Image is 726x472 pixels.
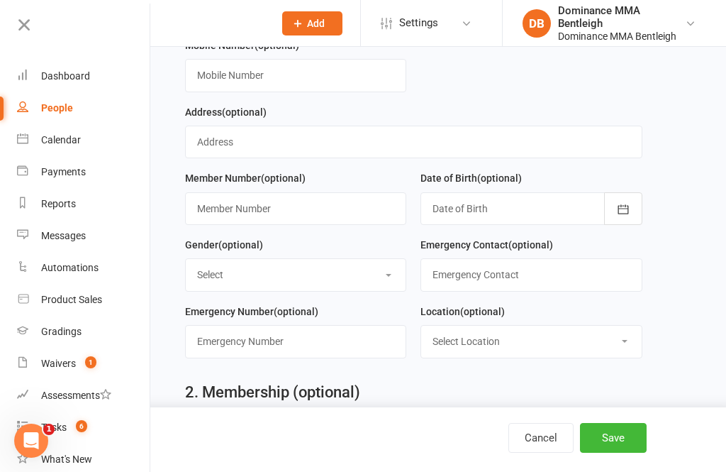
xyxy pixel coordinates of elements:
a: Automations [17,252,151,284]
input: Search... [84,13,264,33]
div: Gradings [41,326,82,337]
button: Save [580,423,647,453]
div: Calendar [41,134,81,146]
label: Date of Birth [420,170,522,186]
div: Dominance MMA Bentleigh [558,30,685,43]
a: Calendar [17,124,151,156]
spang: (optional) [274,306,318,317]
button: Add [282,11,342,35]
a: Waivers 1 [17,348,151,380]
a: Reports [17,188,151,220]
spang: (optional) [222,106,267,118]
div: Automations [41,262,99,273]
input: Member Number [185,192,407,225]
span: 6 [76,420,87,432]
label: Member Number [185,170,306,186]
div: DB [523,9,551,38]
a: Product Sales [17,284,151,316]
div: Reports [41,198,76,209]
div: Payments [41,166,86,177]
a: Tasks 6 [17,412,151,444]
div: Dominance MMA Bentleigh [558,4,685,30]
iframe: Intercom live chat [14,424,48,458]
div: What's New [41,454,92,465]
spang: (optional) [261,172,306,184]
a: Messages [17,220,151,252]
button: Cancel [508,423,574,453]
a: Assessments [17,380,151,412]
span: Add [307,18,325,29]
span: 1 [85,356,96,368]
input: Emergency Number [185,325,407,358]
span: Settings [399,7,438,39]
spang: (optional) [477,172,522,184]
span: 1 [43,424,55,435]
label: Emergency Number [185,304,318,319]
spang: (optional) [460,306,505,317]
div: Assessments [41,390,111,401]
div: People [41,102,73,114]
label: Emergency Contact [420,237,553,253]
div: Dashboard [41,70,90,82]
input: Emergency Contact [420,258,642,291]
input: Address [185,126,642,158]
a: Gradings [17,316,151,348]
label: Gender [185,237,263,253]
a: Dashboard [17,60,151,92]
a: People [17,92,151,124]
a: Payments [17,156,151,188]
div: Tasks [41,422,67,433]
spang: (optional) [508,239,553,251]
label: Location [420,304,505,319]
spang: (optional) [255,40,299,51]
div: Waivers [41,358,76,369]
label: Address [185,104,267,120]
spang: (optional) [218,239,263,251]
input: Mobile Number [185,59,407,92]
div: Product Sales [41,294,102,305]
div: Messages [41,230,86,241]
h2: 2. Membership (optional) [185,384,360,401]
